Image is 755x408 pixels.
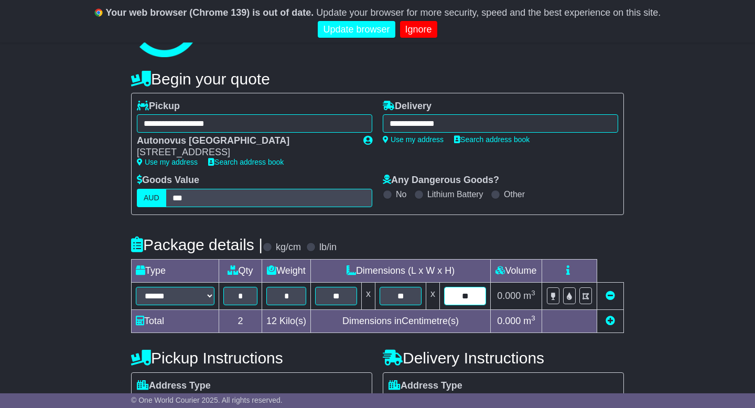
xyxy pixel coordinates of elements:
[266,316,277,326] span: 12
[504,189,525,199] label: Other
[523,316,535,326] span: m
[606,291,615,301] a: Remove this item
[531,289,535,297] sup: 3
[132,309,219,332] td: Total
[454,135,530,144] a: Search address book
[362,282,375,309] td: x
[131,349,372,367] h4: Pickup Instructions
[319,242,337,253] label: lb/in
[389,380,462,392] label: Address Type
[318,21,395,38] a: Update browser
[208,158,284,166] a: Search address book
[491,259,542,282] td: Volume
[132,259,219,282] td: Type
[262,309,311,332] td: Kilo(s)
[400,21,437,38] a: Ignore
[219,309,262,332] td: 2
[131,396,283,404] span: © One World Courier 2025. All rights reserved.
[497,316,521,326] span: 0.000
[131,236,263,253] h4: Package details |
[606,316,615,326] a: Add new item
[137,158,198,166] a: Use my address
[106,7,314,18] b: Your web browser (Chrome 139) is out of date.
[137,189,166,207] label: AUD
[523,291,535,301] span: m
[262,259,311,282] td: Weight
[427,189,483,199] label: Lithium Battery
[131,70,624,88] h4: Begin your quote
[383,101,432,112] label: Delivery
[311,259,491,282] td: Dimensions (L x W x H)
[311,309,491,332] td: Dimensions in Centimetre(s)
[137,135,353,147] div: Autonovus [GEOGRAPHIC_DATA]
[276,242,301,253] label: kg/cm
[531,314,535,322] sup: 3
[426,282,440,309] td: x
[383,175,499,186] label: Any Dangerous Goods?
[396,189,406,199] label: No
[137,175,199,186] label: Goods Value
[497,291,521,301] span: 0.000
[137,147,353,158] div: [STREET_ADDRESS]
[383,135,444,144] a: Use my address
[137,380,211,392] label: Address Type
[137,101,180,112] label: Pickup
[316,7,661,18] span: Update your browser for more security, speed and the best experience on this site.
[219,259,262,282] td: Qty
[383,349,624,367] h4: Delivery Instructions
